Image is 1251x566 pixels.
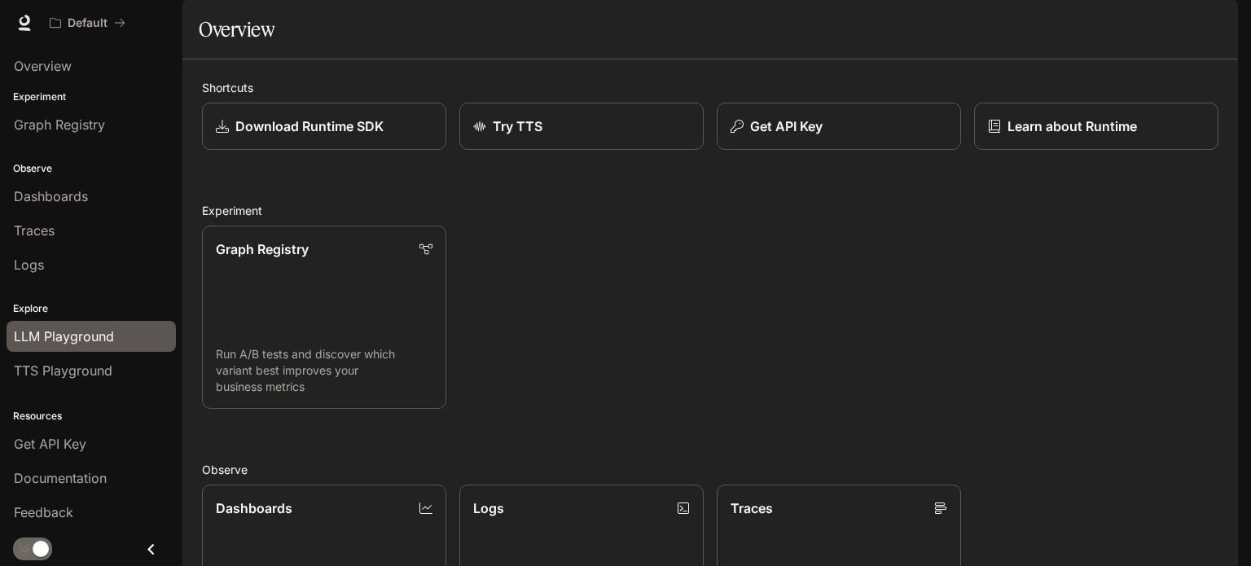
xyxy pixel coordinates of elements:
p: Download Runtime SDK [235,116,384,136]
p: Traces [731,498,773,518]
p: Graph Registry [216,239,309,259]
p: Try TTS [493,116,542,136]
p: Run A/B tests and discover which variant best improves your business metrics [216,346,432,395]
h1: Overview [199,13,274,46]
p: Get API Key [750,116,823,136]
a: Learn about Runtime [974,103,1218,150]
button: All workspaces [42,7,133,39]
h2: Experiment [202,202,1218,219]
a: Try TTS [459,103,704,150]
a: Download Runtime SDK [202,103,446,150]
a: Graph RegistryRun A/B tests and discover which variant best improves your business metrics [202,226,446,409]
p: Dashboards [216,498,292,518]
p: Default [68,16,108,30]
p: Logs [473,498,504,518]
button: Get API Key [717,103,961,150]
h2: Observe [202,461,1218,478]
h2: Shortcuts [202,79,1218,96]
p: Learn about Runtime [1007,116,1137,136]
